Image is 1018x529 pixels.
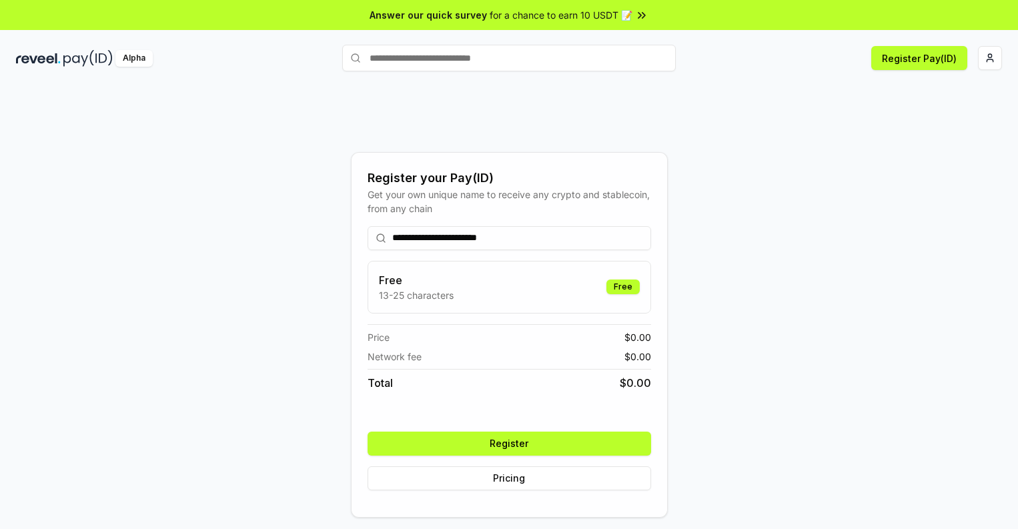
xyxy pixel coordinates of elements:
[368,169,651,187] div: Register your Pay(ID)
[490,8,632,22] span: for a chance to earn 10 USDT 📝
[368,330,390,344] span: Price
[620,375,651,391] span: $ 0.00
[368,466,651,490] button: Pricing
[115,50,153,67] div: Alpha
[368,375,393,391] span: Total
[63,50,113,67] img: pay_id
[624,350,651,364] span: $ 0.00
[16,50,61,67] img: reveel_dark
[624,330,651,344] span: $ 0.00
[368,187,651,215] div: Get your own unique name to receive any crypto and stablecoin, from any chain
[871,46,967,70] button: Register Pay(ID)
[370,8,487,22] span: Answer our quick survey
[368,350,422,364] span: Network fee
[368,432,651,456] button: Register
[379,272,454,288] h3: Free
[606,280,640,294] div: Free
[379,288,454,302] p: 13-25 characters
